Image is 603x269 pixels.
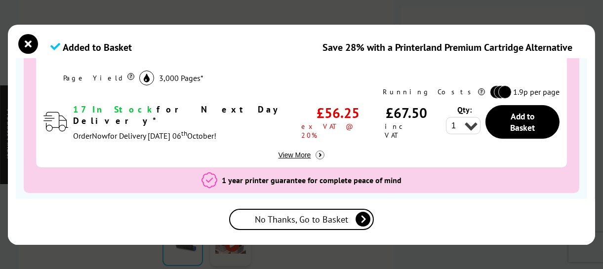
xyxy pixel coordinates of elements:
div: modal_delivery [73,104,302,140]
span: inc VAT [385,122,429,140]
span: 1 year printer guarantee for complete peace of mind [222,175,402,185]
sup: th [181,129,187,138]
button: close modal [21,37,36,51]
img: 3 year Printer Guarantee [201,172,217,188]
span: 17 In Stock [73,104,157,115]
button: View More [276,150,328,160]
li: 1.9p per page [490,85,560,99]
span: 3,000 Pages* [159,73,203,83]
span: No Thanks, Go to Basket [255,214,348,225]
div: Save 28% with a Printerland Premium Cartridge Alternative [322,41,572,54]
img: more info [316,151,324,159]
div: Running Costs [383,85,485,99]
span: Order for Delivery [DATE] 06 October! [73,131,216,141]
span: ex VAT @ 20% [302,122,375,140]
img: black_icon.svg [139,71,154,85]
span: View More [279,151,316,159]
div: Page Yield [63,71,134,85]
span: Qty: [457,105,472,115]
span: Add to Basket [510,111,535,133]
span: £67.50 [386,104,427,122]
span: Now [92,131,108,141]
span: £56.25 [317,104,360,122]
div: for Next Day Delivery* [73,104,302,126]
a: No Thanks, Go to Basket [229,209,374,230]
span: Added to Basket [63,41,132,54]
